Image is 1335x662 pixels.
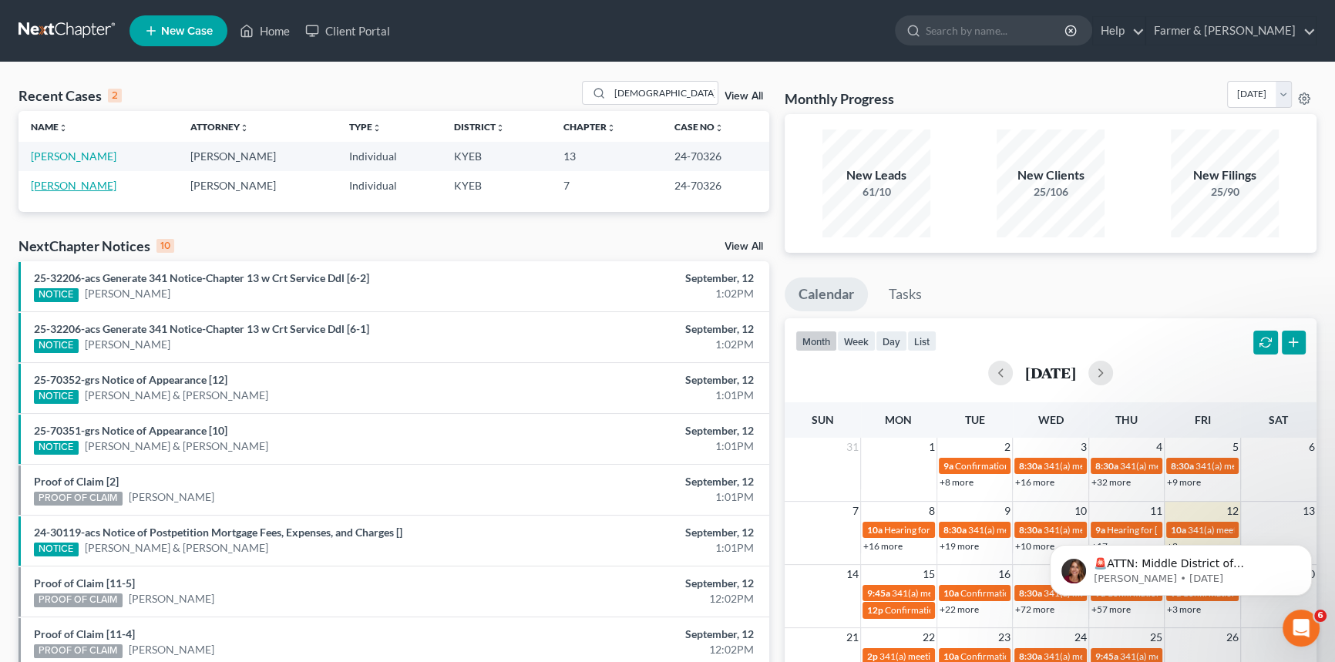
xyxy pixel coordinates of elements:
[997,166,1105,184] div: New Clients
[725,91,763,102] a: View All
[1120,460,1269,472] span: 341(a) meeting for [PERSON_NAME]
[867,587,890,599] span: 9:45a
[885,604,1142,616] span: Confirmation hearing for [PERSON_NAME] & [PERSON_NAME]
[1079,438,1088,456] span: 3
[34,627,135,640] a: Proof of Claim [11-4]
[1019,460,1042,472] span: 8:30a
[232,17,298,45] a: Home
[863,540,903,552] a: +16 more
[851,502,860,520] span: 7
[1015,603,1054,615] a: +72 more
[940,540,979,552] a: +19 more
[1037,413,1063,426] span: Wed
[1093,17,1145,45] a: Help
[18,237,174,255] div: NextChapter Notices
[964,413,984,426] span: Tue
[1120,650,1269,662] span: 341(a) meeting for [PERSON_NAME]
[34,526,402,539] a: 24-30119-acs Notice of Postpetition Mortgage Fees, Expenses, and Charges []
[1025,365,1076,381] h2: [DATE]
[876,331,907,351] button: day
[108,89,122,102] div: 2
[31,121,68,133] a: Nameunfold_more
[715,123,724,133] i: unfold_more
[1171,166,1279,184] div: New Filings
[812,413,834,426] span: Sun
[34,576,135,590] a: Proof of Claim [11-5]
[610,82,718,104] input: Search by name...
[34,339,79,353] div: NOTICE
[1073,628,1088,647] span: 24
[662,142,769,170] td: 24-70326
[524,642,754,657] div: 12:02PM
[1073,502,1088,520] span: 10
[551,142,663,170] td: 13
[524,489,754,505] div: 1:01PM
[524,627,754,642] div: September, 12
[785,277,868,311] a: Calendar
[524,525,754,540] div: September, 12
[997,184,1105,200] div: 25/106
[837,331,876,351] button: week
[875,277,936,311] a: Tasks
[1269,413,1288,426] span: Sat
[524,271,754,286] div: September, 12
[34,492,123,506] div: PROOF OF CLAIM
[31,150,116,163] a: [PERSON_NAME]
[1015,476,1054,488] a: +16 more
[524,372,754,388] div: September, 12
[524,474,754,489] div: September, 12
[943,587,959,599] span: 10a
[34,543,79,556] div: NOTICE
[1314,610,1327,622] span: 6
[1167,476,1201,488] a: +9 more
[178,171,338,200] td: [PERSON_NAME]
[921,628,937,647] span: 22
[1225,502,1240,520] span: 12
[454,121,505,133] a: Districtunfold_more
[662,171,769,200] td: 24-70326
[1095,650,1118,662] span: 9:45a
[884,524,1086,536] span: Hearing for [PERSON_NAME] & [PERSON_NAME]
[795,331,837,351] button: month
[607,123,616,133] i: unfold_more
[1148,502,1164,520] span: 11
[524,286,754,301] div: 1:02PM
[927,502,937,520] span: 8
[524,388,754,403] div: 1:01PM
[867,524,883,536] span: 10a
[129,489,214,505] a: [PERSON_NAME]
[85,388,268,403] a: [PERSON_NAME] & [PERSON_NAME]
[1171,460,1194,472] span: 8:30a
[34,644,123,658] div: PROOF OF CLAIM
[85,439,268,454] a: [PERSON_NAME] & [PERSON_NAME]
[867,650,878,662] span: 2p
[524,337,754,352] div: 1:02PM
[31,179,116,192] a: [PERSON_NAME]
[921,565,937,583] span: 15
[845,628,860,647] span: 21
[1115,413,1138,426] span: Thu
[1155,438,1164,456] span: 4
[785,89,894,108] h3: Monthly Progress
[940,603,979,615] a: +22 more
[1027,512,1335,620] iframe: Intercom notifications message
[34,475,119,488] a: Proof of Claim [2]
[1044,650,1192,662] span: 341(a) meeting for [PERSON_NAME]
[1231,438,1240,456] span: 5
[1019,524,1042,536] span: 8:30a
[551,171,663,200] td: 7
[1301,502,1317,520] span: 13
[1003,438,1012,456] span: 2
[349,121,382,133] a: Typeunfold_more
[34,424,227,437] a: 25-70351-grs Notice of Appearance [10]
[524,439,754,454] div: 1:01PM
[496,123,505,133] i: unfold_more
[442,142,551,170] td: KYEB
[1019,587,1042,599] span: 8:30a
[34,373,227,386] a: 25-70352-grs Notice of Appearance [12]
[885,413,912,426] span: Mon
